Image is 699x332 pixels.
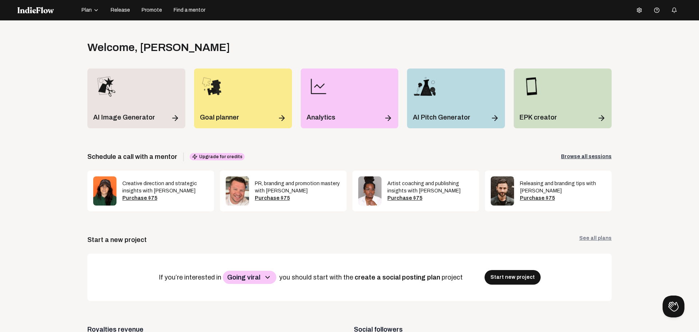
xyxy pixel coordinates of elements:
[111,7,130,14] span: Release
[169,4,210,16] button: Find a mentor
[135,42,230,53] span: , [PERSON_NAME]
[190,153,245,160] span: Upgrade for credits
[387,180,473,195] div: Artist coaching and publishing insights with [PERSON_NAME]
[93,74,117,98] img: merch_designer_icon.png
[307,112,335,122] p: Analytics
[520,195,606,202] div: Purchase $75
[17,7,54,13] img: indieflow-logo-white.svg
[520,74,544,98] img: epk_icon.png
[122,195,208,202] div: Purchase $75
[255,180,341,195] div: PR, branding and promotion mastery with [PERSON_NAME]
[87,41,230,54] div: Welcome
[122,180,208,195] div: Creative direction and strategic insights with [PERSON_NAME]
[87,235,147,245] div: Start a new project
[137,4,166,16] button: Promote
[200,74,224,98] img: goal_planner_icon.png
[82,7,92,14] span: Plan
[93,112,155,122] p: AI Image Generator
[413,74,437,98] img: pitch_wizard_icon.png
[255,195,341,202] div: Purchase $75
[87,152,177,162] span: Schedule a call with a mentor
[355,274,442,281] span: create a social posting plan
[279,274,355,281] span: you should start with the
[223,271,276,284] button: Going viral
[520,180,606,195] div: Releasing and branding tips with [PERSON_NAME]
[307,74,331,98] img: line-chart.png
[200,112,239,122] p: Goal planner
[77,4,103,16] button: Plan
[387,195,473,202] div: Purchase $75
[485,270,541,285] button: Start new project
[520,112,557,122] p: EPK creator
[442,274,464,281] span: project
[174,7,205,14] span: Find a mentor
[561,153,612,160] a: Browse all sessions
[159,274,223,281] span: If you’re interested in
[142,7,162,14] span: Promote
[579,235,612,245] a: See all plans
[663,296,684,317] iframe: To enrich screen reader interactions, please activate Accessibility in Grammarly extension settings
[106,4,134,16] button: Release
[413,112,470,122] p: AI Pitch Generator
